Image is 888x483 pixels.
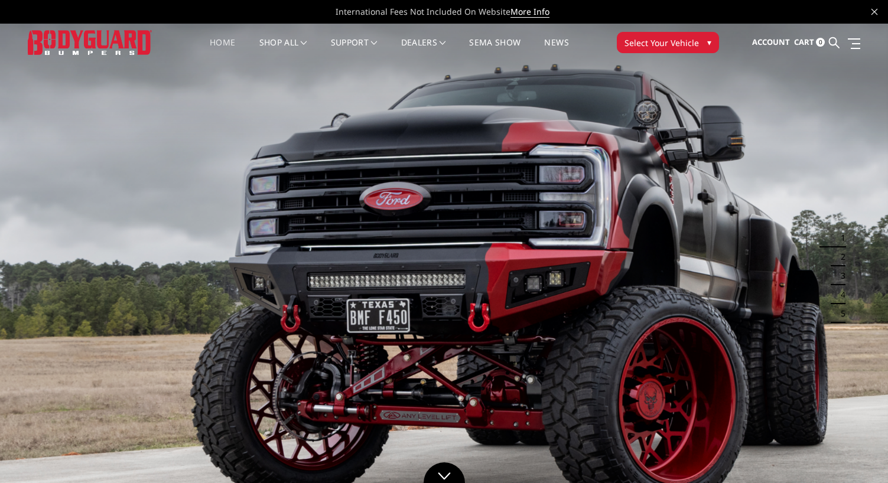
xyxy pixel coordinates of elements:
a: News [544,38,568,61]
button: 3 of 5 [834,266,845,285]
a: Account [752,27,790,58]
img: BODYGUARD BUMPERS [28,30,152,54]
span: Cart [794,37,814,47]
a: Cart 0 [794,27,825,58]
button: 5 of 5 [834,304,845,323]
a: Click to Down [424,462,465,483]
a: SEMA Show [469,38,521,61]
button: Select Your Vehicle [617,32,719,53]
a: shop all [259,38,307,61]
iframe: Chat Widget [829,426,888,483]
a: Support [331,38,378,61]
a: Dealers [401,38,446,61]
span: ▾ [707,36,711,48]
button: 1 of 5 [834,229,845,247]
span: Account [752,37,790,47]
button: 2 of 5 [834,247,845,266]
a: More Info [510,6,549,18]
button: 4 of 5 [834,285,845,304]
a: Home [210,38,235,61]
span: Select Your Vehicle [624,37,699,49]
span: 0 [816,38,825,47]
